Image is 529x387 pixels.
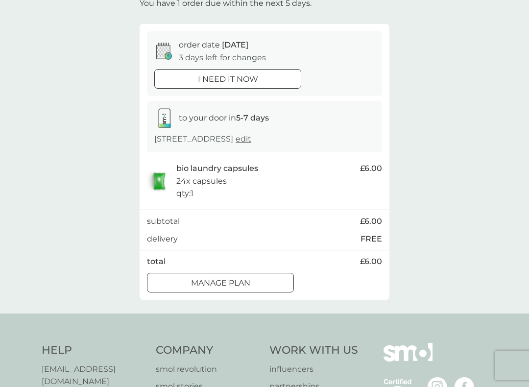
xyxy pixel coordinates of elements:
img: smol [384,343,433,376]
span: [DATE] [222,40,248,49]
a: influencers [269,363,358,376]
p: bio laundry capsules [176,162,258,175]
span: £6.00 [360,215,382,228]
p: delivery [147,233,178,245]
p: 3 days left for changes [179,51,266,64]
strong: 5-7 days [236,113,269,122]
h4: Work With Us [269,343,358,358]
p: qty : 1 [176,187,193,200]
p: order date [179,39,248,51]
button: i need it now [154,69,301,89]
p: 24x capsules [176,175,227,188]
a: edit [236,134,251,144]
span: £6.00 [360,255,382,268]
p: FREE [361,233,382,245]
p: subtotal [147,215,180,228]
h4: Company [156,343,260,358]
button: Manage plan [147,273,294,292]
p: total [147,255,166,268]
p: Manage plan [191,277,250,290]
p: [STREET_ADDRESS] [154,133,251,145]
span: to your door in [179,113,269,122]
h4: Help [42,343,146,358]
span: £6.00 [360,162,382,175]
a: smol revolution [156,363,260,376]
p: i need it now [198,73,258,86]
